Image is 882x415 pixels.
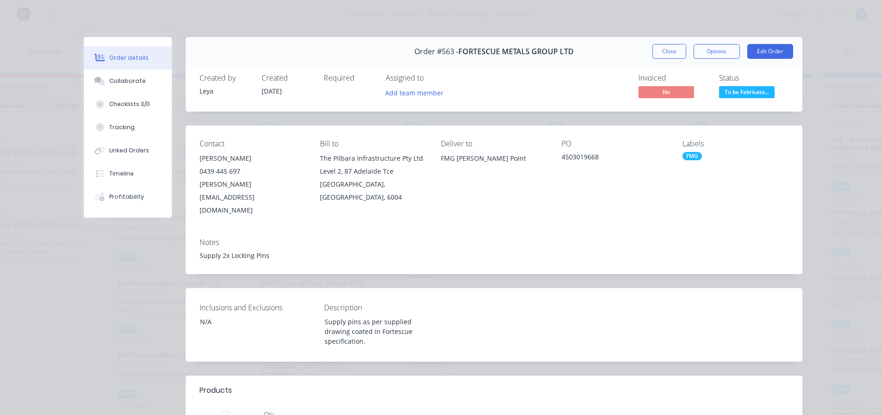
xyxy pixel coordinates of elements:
div: PO [562,139,668,148]
button: Collaborate [84,69,172,93]
button: Order details [84,46,172,69]
div: Invoiced [638,74,708,82]
div: [PERSON_NAME][EMAIL_ADDRESS][DOMAIN_NAME] [200,178,306,217]
button: Timeline [84,162,172,185]
span: No [638,86,694,98]
button: Tracking [84,116,172,139]
div: FMG [682,152,702,160]
div: Tracking [109,123,135,132]
div: Assigned to [386,74,478,82]
div: Profitability [109,193,144,201]
button: Options [694,44,740,59]
div: Created [262,74,313,82]
div: [PERSON_NAME] [200,152,306,165]
span: FORTESCUE METALS GROUP LTD [458,47,574,56]
div: FMG [PERSON_NAME] Point [441,152,547,165]
div: N/A [193,315,308,328]
div: 0439 445 697 [200,165,306,178]
div: Linked Orders [109,146,149,155]
div: [GEOGRAPHIC_DATA], [GEOGRAPHIC_DATA], 6004 [320,178,426,204]
button: To be Fabricate... [719,86,775,100]
label: Inclusions and Exclusions [200,302,315,313]
div: Leya [200,86,250,96]
button: Profitability [84,185,172,208]
div: The Pilbara Infrastructure Pty Ltd Level 2, 87 Adelaide Tce [320,152,426,178]
div: The Pilbara Infrastructure Pty Ltd Level 2, 87 Adelaide Tce[GEOGRAPHIC_DATA], [GEOGRAPHIC_DATA], ... [320,152,426,204]
div: Checklists 0/0 [109,100,150,108]
div: Products [200,385,232,396]
div: Labels [682,139,788,148]
div: Created by [200,74,250,82]
div: Order details [109,54,149,62]
div: Deliver to [441,139,547,148]
button: Add team member [380,86,448,99]
div: FMG [PERSON_NAME] Point [441,152,547,182]
div: Supply 2x Locking Pins [200,251,788,260]
div: Timeline [109,170,134,178]
button: Edit Order [747,44,793,59]
button: Checklists 0/0 [84,93,172,116]
div: Supply pins as per supplied drawing coated in Fortescue specification. [317,315,433,348]
span: To be Fabricate... [719,86,775,98]
div: Required [324,74,375,82]
div: 4503019668 [562,152,668,165]
div: Status [719,74,788,82]
button: Add team member [386,86,449,99]
div: Contact [200,139,306,148]
span: [DATE] [262,87,282,95]
button: Close [652,44,686,59]
span: Order #563 - [414,47,458,56]
div: [PERSON_NAME]0439 445 697[PERSON_NAME][EMAIL_ADDRESS][DOMAIN_NAME] [200,152,306,217]
div: Notes [200,238,788,247]
div: Bill to [320,139,426,148]
label: Description [324,302,440,313]
button: Linked Orders [84,139,172,162]
div: Collaborate [109,77,146,85]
